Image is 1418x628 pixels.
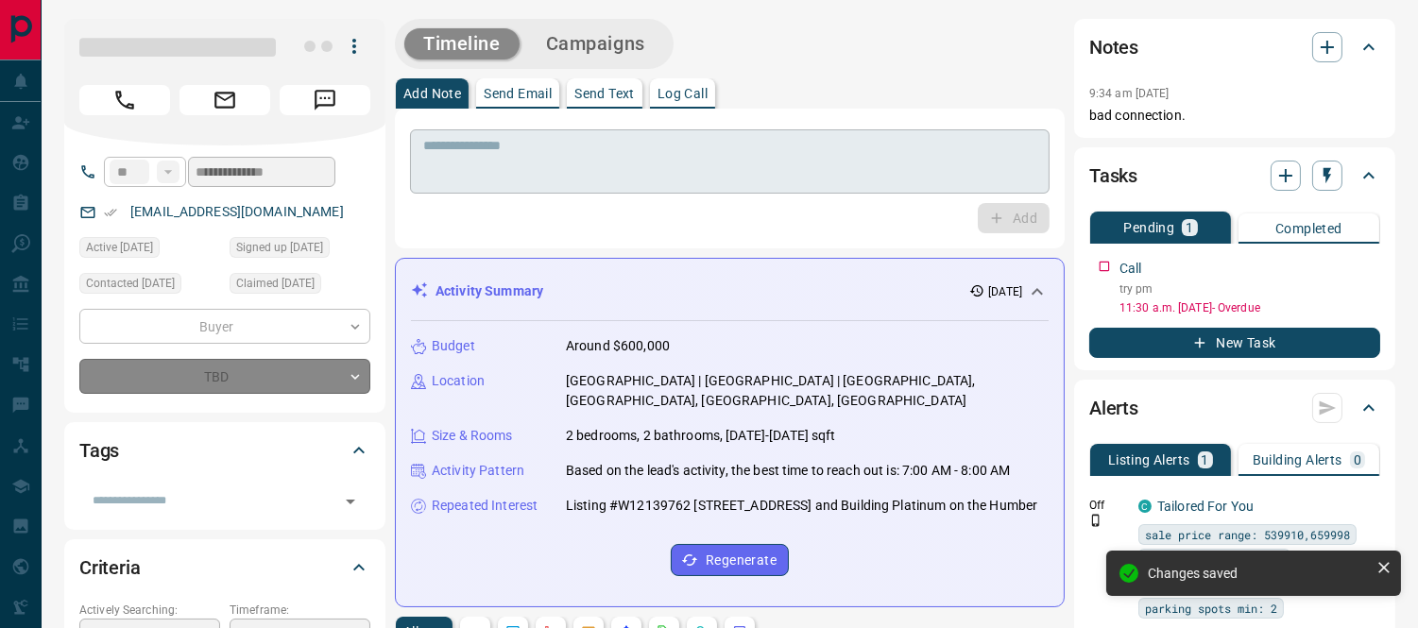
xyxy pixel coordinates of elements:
[988,283,1022,300] p: [DATE]
[86,274,175,293] span: Contacted [DATE]
[671,544,789,576] button: Regenerate
[104,206,117,219] svg: Email Verified
[566,496,1037,516] p: Listing #W12139762 [STREET_ADDRESS] and Building Platinum on the Humber
[179,85,270,115] span: Email
[79,552,141,583] h2: Criteria
[230,273,370,299] div: Tue Jul 29 2025
[566,336,670,356] p: Around $600,000
[1089,87,1170,100] p: 9:34 am [DATE]
[130,204,344,219] a: [EMAIL_ADDRESS][DOMAIN_NAME]
[1089,161,1137,191] h2: Tasks
[574,87,635,100] p: Send Text
[1089,153,1380,198] div: Tasks
[1123,221,1174,234] p: Pending
[1202,453,1209,467] p: 1
[432,496,538,516] p: Repeated Interest
[79,435,119,466] h2: Tags
[1119,280,1380,297] p: try pm
[432,426,513,446] p: Size & Rooms
[566,371,1049,411] p: [GEOGRAPHIC_DATA] | [GEOGRAPHIC_DATA] | [GEOGRAPHIC_DATA], [GEOGRAPHIC_DATA], [GEOGRAPHIC_DATA], ...
[79,273,220,299] div: Tue Jul 29 2025
[1089,25,1380,70] div: Notes
[79,85,170,115] span: Call
[79,237,220,263] div: Tue Jul 29 2025
[1089,514,1102,527] svg: Push Notification Only
[1138,500,1152,513] div: condos.ca
[432,461,524,481] p: Activity Pattern
[411,274,1049,309] div: Activity Summary[DATE]
[432,336,475,356] p: Budget
[1089,385,1380,431] div: Alerts
[1253,453,1342,467] p: Building Alerts
[79,602,220,619] p: Actively Searching:
[566,461,1010,481] p: Based on the lead's activity, the best time to reach out is: 7:00 AM - 8:00 AM
[1089,328,1380,358] button: New Task
[1354,453,1361,467] p: 0
[236,274,315,293] span: Claimed [DATE]
[658,87,708,100] p: Log Call
[527,28,664,59] button: Campaigns
[1089,393,1138,423] h2: Alerts
[280,85,370,115] span: Message
[566,426,836,446] p: 2 bedrooms, 2 bathrooms, [DATE]-[DATE] sqft
[1089,106,1380,126] p: bad connection.
[1157,499,1254,514] a: Tailored For You
[1145,525,1350,544] span: sale price range: 539910,659998
[1119,259,1142,279] p: Call
[1186,221,1193,234] p: 1
[79,428,370,473] div: Tags
[230,602,370,619] p: Timeframe:
[1089,32,1138,62] h2: Notes
[1108,453,1190,467] p: Listing Alerts
[404,28,520,59] button: Timeline
[436,281,543,301] p: Activity Summary
[230,237,370,263] div: Tue Jul 29 2025
[484,87,552,100] p: Send Email
[337,488,364,515] button: Open
[1119,299,1380,316] p: 11:30 a.m. [DATE] - Overdue
[236,238,323,257] span: Signed up [DATE]
[79,545,370,590] div: Criteria
[1148,566,1369,581] div: Changes saved
[403,87,461,100] p: Add Note
[86,238,153,257] span: Active [DATE]
[1275,222,1342,235] p: Completed
[1089,497,1127,514] p: Off
[432,371,485,391] p: Location
[79,359,370,394] div: TBD
[79,309,370,344] div: Buyer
